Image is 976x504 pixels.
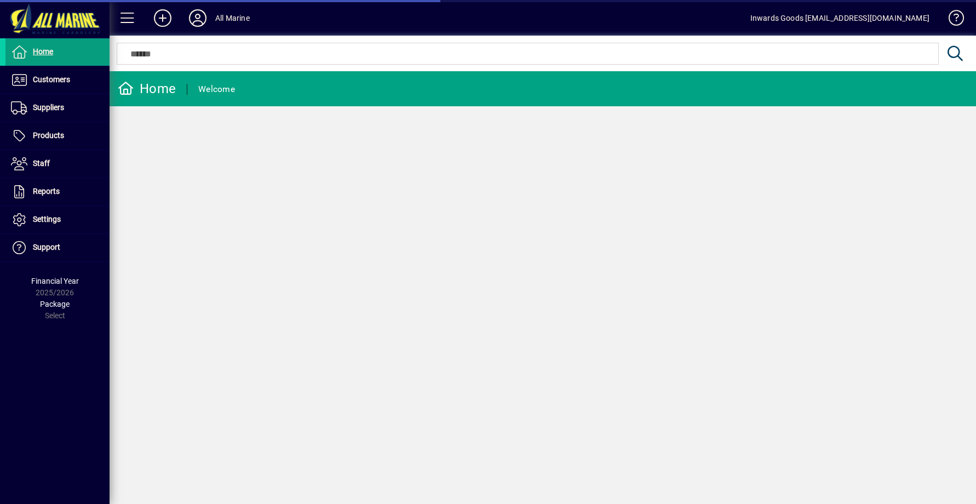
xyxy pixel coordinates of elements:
[180,8,215,28] button: Profile
[145,8,180,28] button: Add
[33,131,64,140] span: Products
[5,66,110,94] a: Customers
[31,277,79,285] span: Financial Year
[5,122,110,150] a: Products
[750,9,929,27] div: Inwards Goods [EMAIL_ADDRESS][DOMAIN_NAME]
[5,234,110,261] a: Support
[118,80,176,98] div: Home
[40,300,70,308] span: Package
[5,178,110,205] a: Reports
[33,215,61,224] span: Settings
[33,47,53,56] span: Home
[215,9,250,27] div: All Marine
[5,94,110,122] a: Suppliers
[33,243,60,251] span: Support
[33,103,64,112] span: Suppliers
[5,206,110,233] a: Settings
[940,2,962,38] a: Knowledge Base
[5,150,110,177] a: Staff
[33,159,50,168] span: Staff
[33,187,60,196] span: Reports
[33,75,70,84] span: Customers
[198,81,235,98] div: Welcome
